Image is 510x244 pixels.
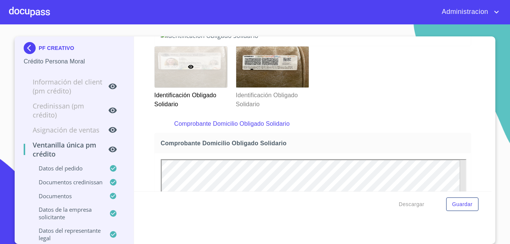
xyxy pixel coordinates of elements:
p: Documentos CrediNissan [24,178,109,186]
p: Identificación Obligado Solidario [154,88,227,109]
button: account of current user [436,6,501,18]
p: Crédito Persona Moral [24,57,125,66]
p: Credinissan (PM crédito) [24,101,108,119]
span: Comprobante Domicilio Obligado Solidario [161,139,468,147]
p: Datos de la empresa solicitante [24,206,109,221]
p: Asignación de Ventas [24,125,108,134]
button: Guardar [446,197,478,211]
p: Ventanilla única PM crédito [24,140,108,158]
img: Docupass spot blue [24,42,39,54]
img: Identificación Obligado Solidario [236,47,309,87]
p: Comprobante Domicilio Obligado Solidario [174,119,451,128]
p: Información del Client (PM crédito) [24,77,108,95]
span: Descargar [399,200,424,209]
span: Administracion [436,6,492,18]
div: PF CREATIVO [24,42,125,57]
p: Datos del pedido [24,164,109,172]
p: PF CREATIVO [39,45,74,51]
p: Documentos [24,192,109,200]
button: Descargar [396,197,427,211]
p: Identificación Obligado Solidario [236,88,308,109]
span: Guardar [452,200,472,209]
p: Datos del representante legal [24,227,109,242]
